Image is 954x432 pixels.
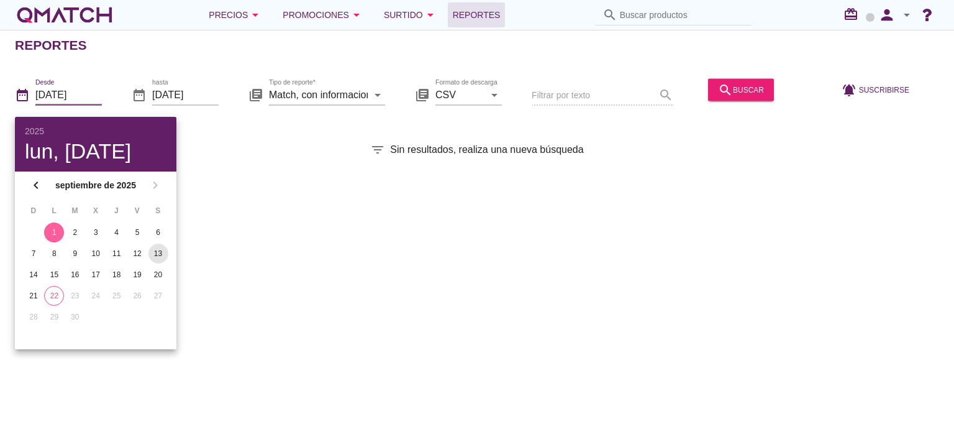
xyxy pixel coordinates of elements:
input: hasta [152,85,219,104]
i: redeem [843,7,863,22]
div: Promociones [283,7,364,22]
div: 4 [107,227,127,238]
div: 2025 [25,127,166,136]
div: 7 [24,248,43,259]
div: 16 [65,269,85,280]
button: 13 [148,244,168,264]
i: arrow_drop_down [370,87,385,102]
i: arrow_drop_down [248,7,263,22]
button: 1 [44,223,64,242]
th: L [44,200,63,221]
button: Suscribirse [832,78,919,101]
button: 21 [24,286,43,306]
div: 10 [86,248,106,259]
button: 18 [107,265,127,285]
div: 9 [65,248,85,259]
div: 5 [127,227,147,238]
button: 5 [127,223,147,242]
button: 8 [44,244,64,264]
i: arrow_drop_down [349,7,364,22]
button: 9 [65,244,85,264]
button: Surtido [374,2,448,27]
div: 15 [44,269,64,280]
div: 20 [148,269,168,280]
div: 6 [148,227,168,238]
i: chevron_left [29,178,43,193]
button: 14 [24,265,43,285]
button: 4 [107,223,127,242]
div: 3 [86,227,106,238]
div: lun, [DATE] [25,140,166,162]
i: filter_list [370,142,385,157]
th: S [148,200,168,221]
div: 8 [44,248,64,259]
i: arrow_drop_down [487,87,502,102]
th: D [24,200,43,221]
i: date_range [132,87,147,102]
a: white-qmatch-logo [15,2,114,27]
div: 2 [65,227,85,238]
i: search [718,82,733,97]
th: M [65,200,84,221]
button: 19 [127,265,147,285]
i: date_range [15,87,30,102]
th: X [86,200,105,221]
span: Reportes [453,7,501,22]
div: 18 [107,269,127,280]
button: buscar [708,78,774,101]
div: 17 [86,269,106,280]
button: 15 [44,265,64,285]
div: 19 [127,269,147,280]
button: 10 [86,244,106,264]
i: library_books [248,87,263,102]
input: Tipo de reporte* [269,85,368,104]
i: person [874,6,899,24]
div: 14 [24,269,43,280]
input: Desde [35,85,102,104]
button: 3 [86,223,106,242]
div: 22 [45,290,63,301]
div: Precios [209,7,263,22]
i: search [602,7,617,22]
h2: Reportes [15,35,87,55]
a: Reportes [448,2,506,27]
button: 7 [24,244,43,264]
div: 12 [127,248,147,259]
button: 12 [127,244,147,264]
input: Buscar productos [620,5,744,25]
button: 20 [148,265,168,285]
span: Sin resultados, realiza una nueva búsqueda [390,142,583,157]
button: 2 [65,223,85,242]
strong: septiembre de 2025 [47,179,144,192]
button: Promociones [273,2,374,27]
th: J [107,200,126,221]
i: library_books [415,87,430,102]
th: V [127,200,147,221]
button: 16 [65,265,85,285]
div: 21 [24,290,43,301]
i: arrow_drop_down [423,7,438,22]
div: 11 [107,248,127,259]
i: notifications_active [842,82,859,97]
i: arrow_drop_down [899,7,914,22]
div: 1 [44,227,64,238]
button: 6 [148,223,168,242]
input: Formato de descarga [435,85,484,104]
button: 22 [44,286,64,306]
button: 11 [107,244,127,264]
div: Surtido [384,7,438,22]
div: 13 [148,248,168,259]
button: 17 [86,265,106,285]
span: Suscribirse [859,84,909,95]
button: Precios [199,2,273,27]
div: buscar [718,82,764,97]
